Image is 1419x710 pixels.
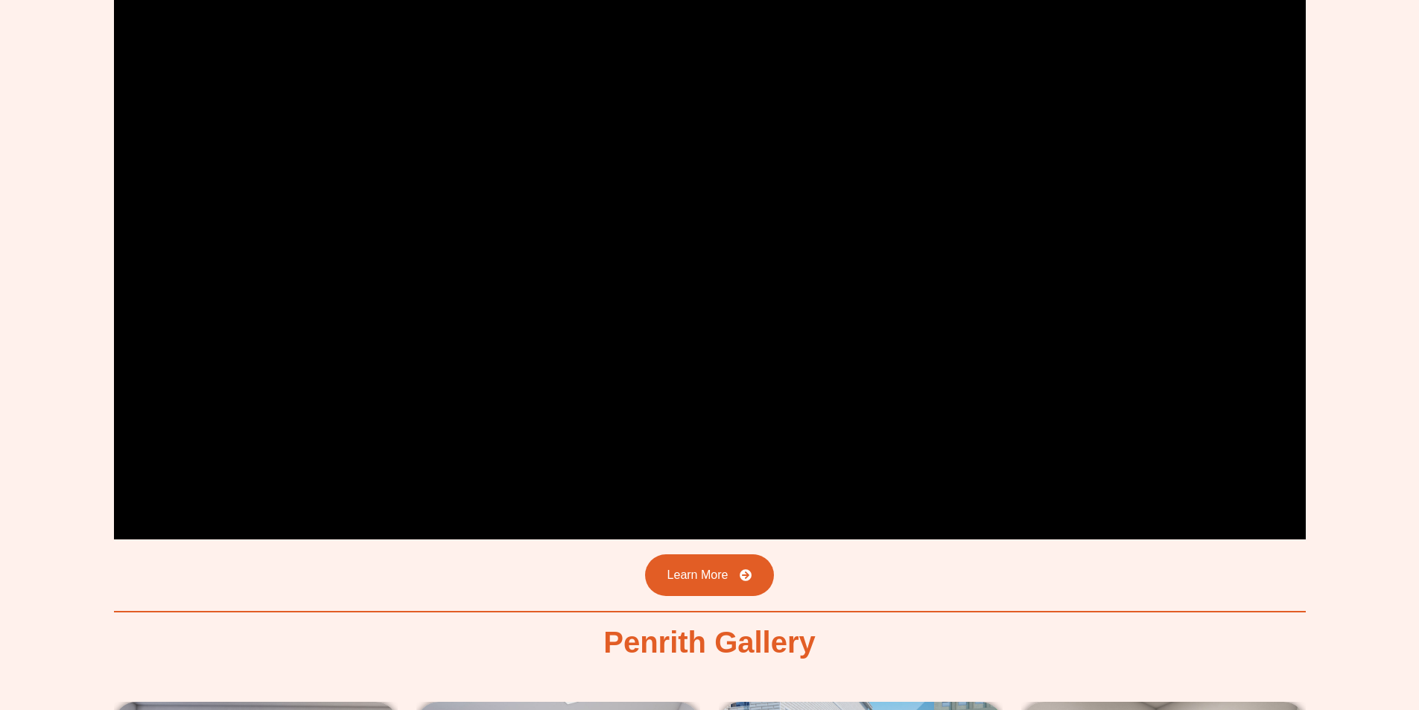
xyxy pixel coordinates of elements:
iframe: Chat Widget [1171,542,1419,710]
